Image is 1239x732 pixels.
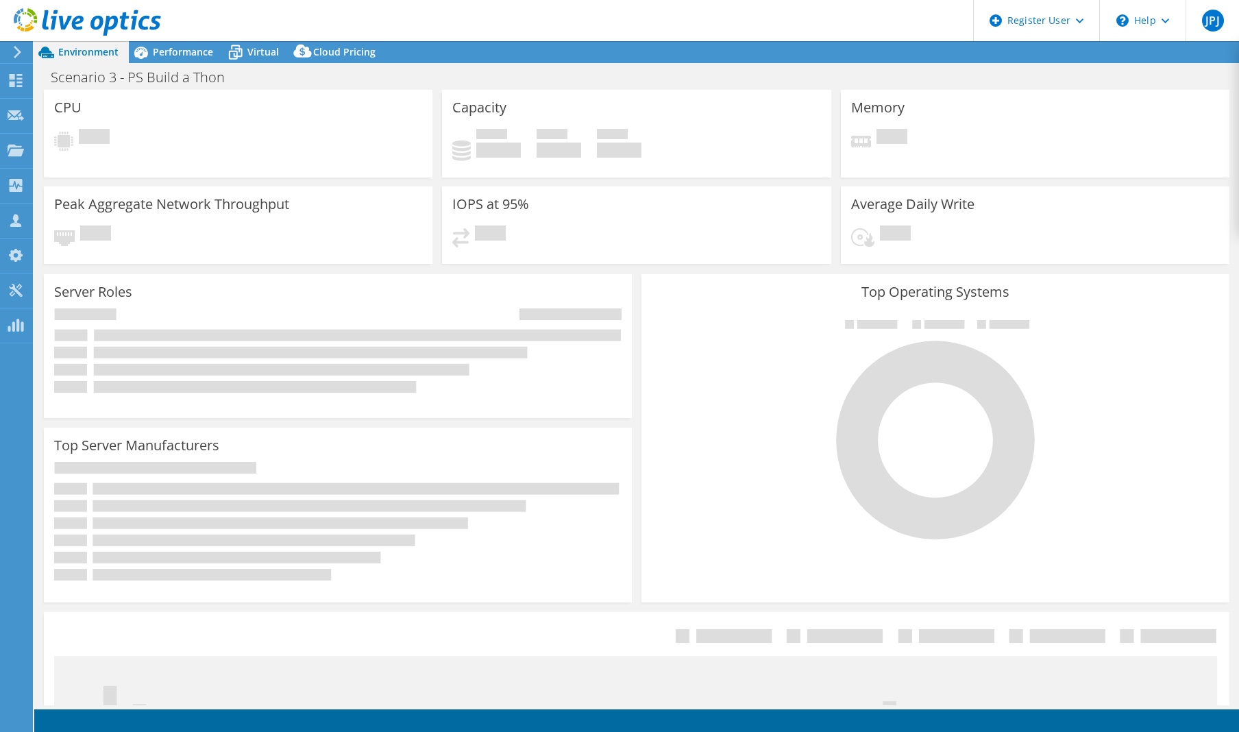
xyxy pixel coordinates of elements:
[652,284,1219,300] h3: Top Operating Systems
[54,438,219,453] h3: Top Server Manufacturers
[597,143,641,158] h4: 0 GiB
[313,45,376,58] span: Cloud Pricing
[153,45,213,58] span: Performance
[1116,14,1129,27] svg: \n
[80,225,111,244] span: Pending
[247,45,279,58] span: Virtual
[452,197,529,212] h3: IOPS at 95%
[537,143,581,158] h4: 0 GiB
[876,129,907,147] span: Pending
[537,129,567,143] span: Free
[45,70,246,85] h1: Scenario 3 - PS Build a Thon
[54,197,289,212] h3: Peak Aggregate Network Throughput
[851,100,905,115] h3: Memory
[475,225,506,244] span: Pending
[851,197,974,212] h3: Average Daily Write
[476,129,507,143] span: Used
[880,225,911,244] span: Pending
[54,100,82,115] h3: CPU
[597,129,628,143] span: Total
[1202,10,1224,32] span: JPJ
[79,129,110,147] span: Pending
[476,143,521,158] h4: 0 GiB
[54,284,132,300] h3: Server Roles
[58,45,119,58] span: Environment
[452,100,506,115] h3: Capacity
